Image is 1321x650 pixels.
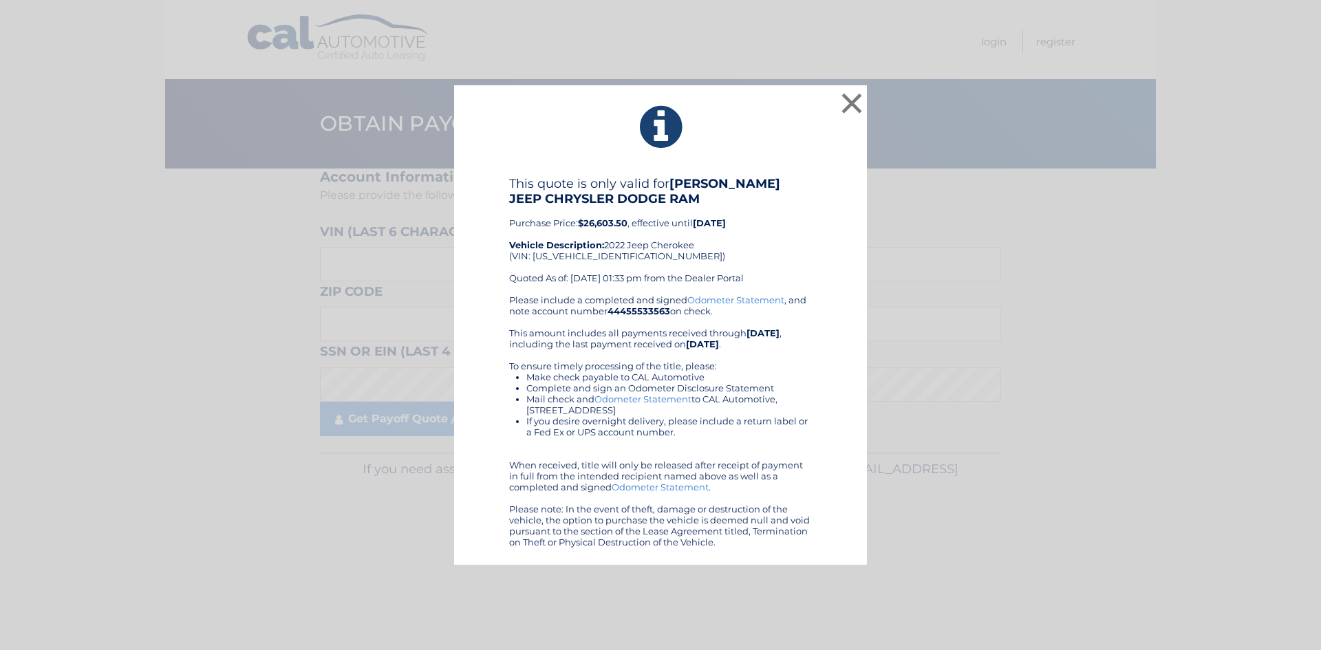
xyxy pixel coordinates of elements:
[838,89,866,117] button: ×
[612,481,709,492] a: Odometer Statement
[509,176,780,206] b: [PERSON_NAME] JEEP CHRYSLER DODGE RAM
[687,294,784,305] a: Odometer Statement
[594,393,691,404] a: Odometer Statement
[509,294,812,548] div: Please include a completed and signed , and note account number on check. This amount includes al...
[608,305,670,316] b: 44455533563
[686,338,719,349] b: [DATE]
[509,239,604,250] strong: Vehicle Description:
[747,327,780,338] b: [DATE]
[526,393,812,415] li: Mail check and to CAL Automotive, [STREET_ADDRESS]
[693,217,726,228] b: [DATE]
[526,415,812,437] li: If you desire overnight delivery, please include a return label or a Fed Ex or UPS account number.
[526,382,812,393] li: Complete and sign an Odometer Disclosure Statement
[526,371,812,382] li: Make check payable to CAL Automotive
[578,217,627,228] b: $26,603.50
[509,176,812,206] h4: This quote is only valid for
[509,176,812,294] div: Purchase Price: , effective until 2022 Jeep Cherokee (VIN: [US_VEHICLE_IDENTIFICATION_NUMBER]) Qu...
